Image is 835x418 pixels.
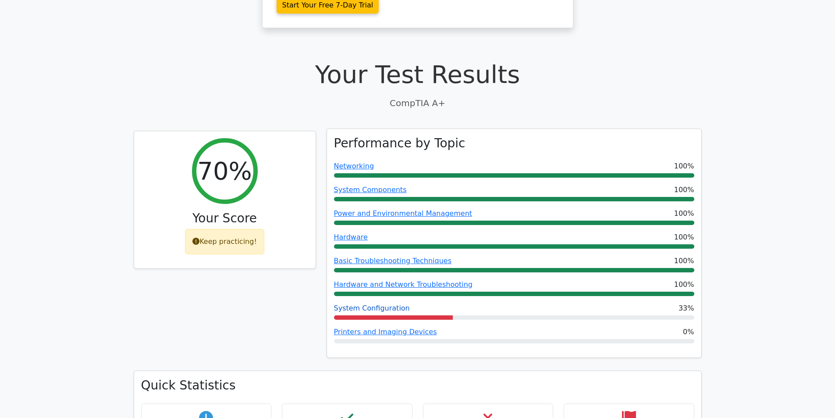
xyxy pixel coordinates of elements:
[141,378,694,393] h3: Quick Statistics
[674,161,694,171] span: 100%
[334,257,452,265] a: Basic Troubleshooting Techniques
[334,328,437,336] a: Printers and Imaging Devices
[674,185,694,195] span: 100%
[334,209,473,218] a: Power and Environmental Management
[679,303,694,314] span: 33%
[334,304,410,312] a: System Configuration
[141,211,309,226] h3: Your Score
[334,136,465,151] h3: Performance by Topic
[334,186,407,194] a: System Components
[674,279,694,290] span: 100%
[674,208,694,219] span: 100%
[683,327,694,337] span: 0%
[674,256,694,266] span: 100%
[674,232,694,243] span: 100%
[185,229,264,254] div: Keep practicing!
[334,280,473,289] a: Hardware and Network Troubleshooting
[134,60,702,89] h1: Your Test Results
[134,96,702,110] p: CompTIA A+
[334,162,374,170] a: Networking
[334,233,368,241] a: Hardware
[197,156,252,186] h2: 70%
